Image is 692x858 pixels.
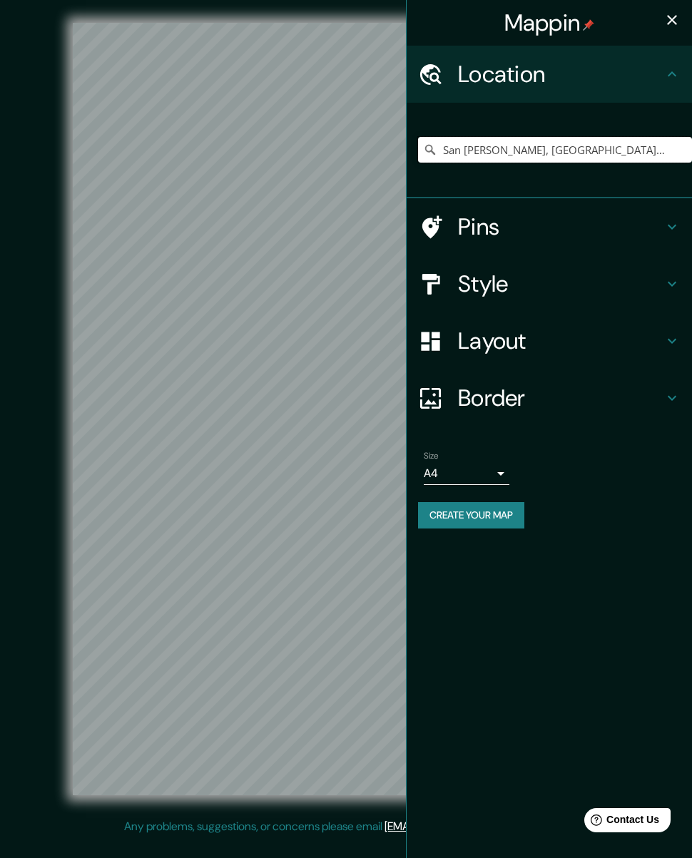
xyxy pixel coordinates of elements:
div: Style [407,255,692,312]
div: Border [407,369,692,427]
div: Location [407,46,692,103]
div: Layout [407,312,692,369]
img: pin-icon.png [583,19,594,31]
h4: Location [458,60,663,88]
h4: Pins [458,213,663,241]
h4: Style [458,270,663,298]
label: Size [424,450,439,462]
div: Pins [407,198,692,255]
iframe: Help widget launcher [565,802,676,842]
p: Any problems, suggestions, or concerns please email . [124,818,563,835]
h4: Layout [458,327,663,355]
button: Create your map [418,502,524,528]
a: [EMAIL_ADDRESS][DOMAIN_NAME] [385,819,561,834]
h4: Border [458,384,663,412]
div: A4 [424,462,509,485]
canvas: Map [73,23,619,795]
input: Pick your city or area [418,137,692,163]
h4: Mappin [504,9,595,37]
